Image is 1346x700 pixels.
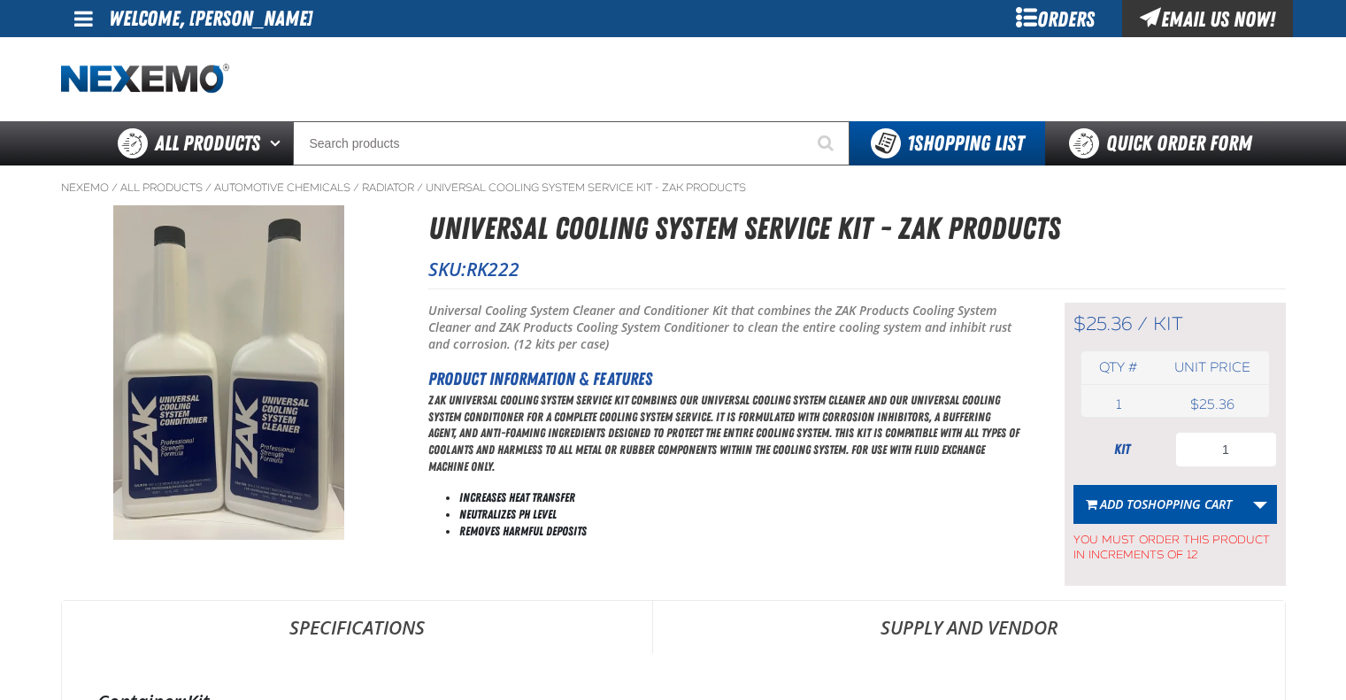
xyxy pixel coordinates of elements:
[1142,496,1232,512] span: Shopping Cart
[1073,524,1277,563] span: You must order this product in increments of 12
[1081,351,1157,384] th: Qty #
[428,303,1020,353] p: Universal Cooling System Cleaner and Conditioner Kit that combines the ZAK Products Cooling Syste...
[428,205,1286,252] h1: Universal Cooling System Service Kit - ZAK Products
[1116,396,1121,412] span: 1
[61,181,109,195] a: Nexemo
[214,181,350,195] a: Automotive Chemicals
[1156,351,1268,384] th: Unit price
[293,121,850,165] input: Search
[426,181,746,195] a: Universal Cooling System Service Kit - ZAK Products
[362,181,414,195] a: Radiator
[907,131,1024,156] span: Shopping List
[61,64,229,95] a: Home
[805,121,850,165] button: Start Searching
[113,205,345,540] img: Universal Cooling System Service Kit - ZAK Products
[1073,485,1244,524] button: Add toShopping Cart
[1156,392,1268,417] td: $25.36
[1243,485,1277,524] a: More Actions
[61,64,229,95] img: Nexemo logo
[1175,432,1277,467] input: Product Quantity
[62,601,652,654] a: Specifications
[1045,121,1285,165] a: Quick Order Form
[155,127,260,159] span: All Products
[1073,440,1171,459] div: kit
[459,523,1020,540] li: Removes Harmful Deposits
[264,121,293,165] button: Open All Products pages
[428,392,1020,475] p: ZAK Universal Cooling System Service Kit combines our Universal Cooling System Cleaner and our Un...
[850,121,1045,165] button: You have 1 Shopping List. Open to view details
[417,181,423,195] span: /
[428,257,1286,281] p: SKU:
[205,181,212,195] span: /
[466,257,519,281] span: RK222
[353,181,359,195] span: /
[907,131,914,156] strong: 1
[112,181,118,195] span: /
[120,181,203,195] a: All Products
[1153,312,1183,335] span: kit
[653,601,1285,654] a: Supply and Vendor
[459,506,1020,523] li: Neutralizes pH Level
[459,489,1020,506] li: Increases Heat Transfer
[1073,312,1132,335] span: $25.36
[61,181,1286,195] nav: Breadcrumbs
[428,365,1020,392] h2: Product Information & Features
[1100,496,1232,512] span: Add to
[1137,312,1148,335] span: /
